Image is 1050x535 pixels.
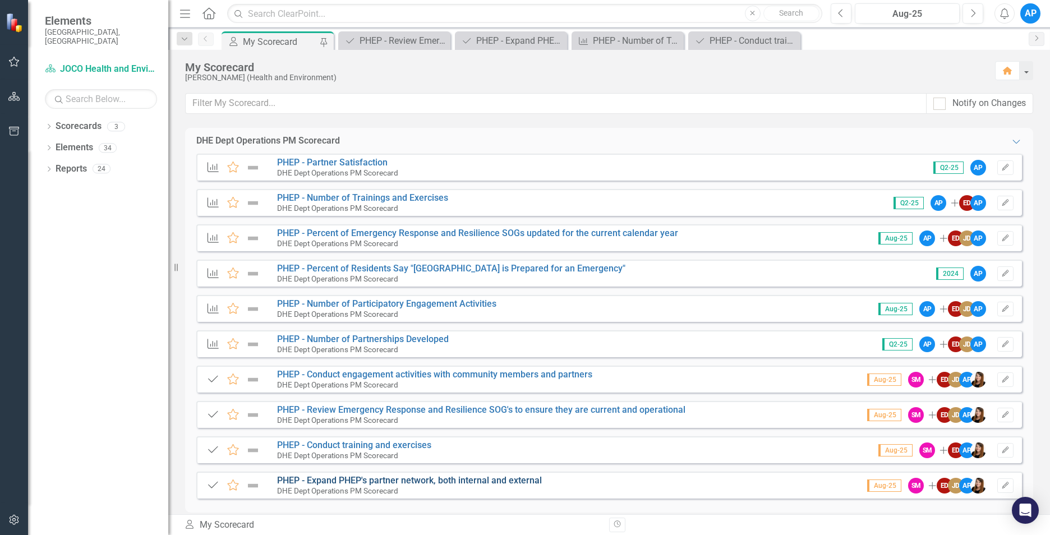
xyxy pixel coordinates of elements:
[855,3,960,24] button: Aug-25
[227,4,822,24] input: Search ClearPoint...
[277,204,398,213] small: DHE Dept Operations PM Scorecard
[56,163,87,176] a: Reports
[959,301,975,317] div: JD
[277,486,398,495] small: DHE Dept Operations PM Scorecard
[45,89,157,109] input: Search Below...
[277,310,398,319] small: DHE Dept Operations PM Scorecard
[277,334,449,344] a: PHEP - Number of Partnerships Developed
[277,239,398,248] small: DHE Dept Operations PM Scorecard
[246,338,260,351] img: Not Defined
[185,73,984,82] div: [PERSON_NAME] (Health and Environment)
[867,479,901,492] span: Aug-25
[919,336,935,352] div: AP
[458,34,564,48] a: PHEP - Expand PHEP's partner network, both internal and external
[959,195,975,211] div: ED
[593,34,681,48] div: PHEP - Number of Trainings and Exercises
[246,161,260,174] img: Not Defined
[970,336,986,352] div: AP
[6,13,25,33] img: ClearPoint Strategy
[779,8,803,17] span: Search
[710,34,798,48] div: PHEP - Conduct training and exercises
[56,141,93,154] a: Elements
[196,135,340,147] div: DHE Dept Operations PM Scorecard
[878,444,913,456] span: Aug-25
[277,451,398,460] small: DHE Dept Operations PM Scorecard
[277,168,398,177] small: DHE Dept Operations PM Scorecard
[1012,497,1039,524] div: Open Intercom Messenger
[952,97,1026,110] div: Notify on Changes
[970,442,986,458] img: Amy Showalter
[970,478,986,494] img: Amy Showalter
[908,478,924,494] div: SM
[277,192,448,203] a: PHEP - Number of Trainings and Exercises
[931,195,946,211] div: AP
[959,230,975,246] div: JD
[867,409,901,421] span: Aug-25
[919,442,935,458] div: SM
[277,274,398,283] small: DHE Dept Operations PM Scorecard
[277,440,431,450] a: PHEP - Conduct training and exercises
[93,164,110,174] div: 24
[243,35,317,49] div: My Scorecard
[970,230,986,246] div: AP
[867,373,901,386] span: Aug-25
[99,143,117,153] div: 34
[277,416,398,425] small: DHE Dept Operations PM Scorecard
[246,267,260,280] img: Not Defined
[277,157,388,168] a: PHEP - Partner Satisfaction
[948,230,964,246] div: ED
[341,34,448,48] a: PHEP - Review Emergency Response and Resilience SOG's to ensure they are current and operational
[360,34,448,48] div: PHEP - Review Emergency Response and Resilience SOG's to ensure they are current and operational
[970,407,986,423] img: Amy Showalter
[933,162,964,174] span: Q2-25
[970,160,986,176] div: AP
[246,479,260,492] img: Not Defined
[277,475,542,486] a: PHEP - Expand PHEP's partner network, both internal and external
[185,61,984,73] div: My Scorecard
[878,303,913,315] span: Aug-25
[45,14,157,27] span: Elements
[107,122,125,131] div: 3
[948,478,964,494] div: JD
[937,372,952,388] div: ED
[246,373,260,386] img: Not Defined
[959,336,975,352] div: JD
[1020,3,1040,24] button: AP
[277,298,496,309] a: PHEP - Number of Participatory Engagement Activities
[246,444,260,457] img: Not Defined
[277,369,592,380] a: PHEP - Conduct engagement activities with community members and partners
[574,34,681,48] a: PHEP - Number of Trainings and Exercises
[948,372,964,388] div: JD
[948,407,964,423] div: JD
[948,301,964,317] div: ED
[970,266,986,282] div: AP
[277,345,398,354] small: DHE Dept Operations PM Scorecard
[476,34,564,48] div: PHEP - Expand PHEP's partner network, both internal and external
[185,93,927,114] input: Filter My Scorecard...
[859,7,956,21] div: Aug-25
[277,404,685,415] a: PHEP - Review Emergency Response and Resilience SOG's to ensure they are current and operational
[184,519,601,532] div: My Scorecard
[959,372,975,388] div: AP
[246,408,260,422] img: Not Defined
[246,302,260,316] img: Not Defined
[919,301,935,317] div: AP
[959,442,975,458] div: AP
[882,338,913,350] span: Q2-25
[908,372,924,388] div: SM
[970,372,986,388] img: Amy Showalter
[959,407,975,423] div: AP
[246,196,260,210] img: Not Defined
[937,478,952,494] div: ED
[894,197,924,209] span: Q2-25
[936,267,964,280] span: 2024
[45,63,157,76] a: JOCO Health and Environment
[948,442,964,458] div: ED
[908,407,924,423] div: SM
[763,6,819,21] button: Search
[56,120,102,133] a: Scorecards
[277,380,398,389] small: DHE Dept Operations PM Scorecard
[970,195,986,211] div: AP
[45,27,157,46] small: [GEOGRAPHIC_DATA], [GEOGRAPHIC_DATA]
